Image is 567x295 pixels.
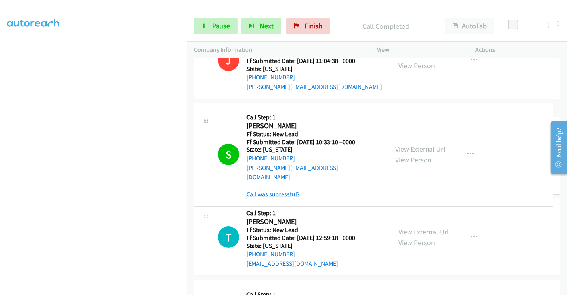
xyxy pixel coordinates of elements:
[218,49,239,71] h1: J
[476,45,560,55] p: Actions
[246,209,355,217] h5: Call Step: 1
[212,21,230,30] span: Pause
[246,130,381,138] h5: Ff Status: New Lead
[398,238,435,247] a: View Person
[246,121,365,131] h2: [PERSON_NAME]
[260,21,274,30] span: Next
[445,18,494,34] button: AutoTab
[246,146,381,154] h5: State: [US_STATE]
[398,50,449,59] a: View External Url
[241,18,281,34] button: Next
[246,226,355,234] h5: Ff Status: New Lead
[544,116,567,179] iframe: Resource Center
[246,190,300,198] a: Call was successful?
[194,18,238,34] a: Pause
[398,227,449,236] a: View External Url
[218,226,239,248] div: The call is yet to be attempted
[246,250,295,258] a: [PHONE_NUMBER]
[395,155,432,164] a: View Person
[246,113,381,121] h5: Call Step: 1
[246,217,355,226] h2: [PERSON_NAME]
[246,138,381,146] h5: Ff Submitted Date: [DATE] 10:33:10 +0000
[395,145,446,154] a: View External Url
[246,242,355,250] h5: State: [US_STATE]
[286,18,330,34] a: Finish
[218,144,239,165] h1: S
[246,164,338,181] a: [PERSON_NAME][EMAIL_ADDRESS][DOMAIN_NAME]
[556,18,560,29] div: 0
[218,226,239,248] h1: T
[246,65,382,73] h5: State: [US_STATE]
[194,45,362,55] p: Company Information
[341,21,431,32] p: Call Completed
[246,154,295,162] a: [PHONE_NUMBER]
[246,260,338,267] a: [EMAIL_ADDRESS][DOMAIN_NAME]
[377,45,461,55] p: View
[512,22,549,28] div: Delay between calls (in seconds)
[246,73,295,81] a: [PHONE_NUMBER]
[246,83,382,91] a: [PERSON_NAME][EMAIL_ADDRESS][DOMAIN_NAME]
[305,21,323,30] span: Finish
[246,57,382,65] h5: Ff Submitted Date: [DATE] 11:04:38 +0000
[398,61,435,70] a: View Person
[246,234,355,242] h5: Ff Submitted Date: [DATE] 12:59:18 +0000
